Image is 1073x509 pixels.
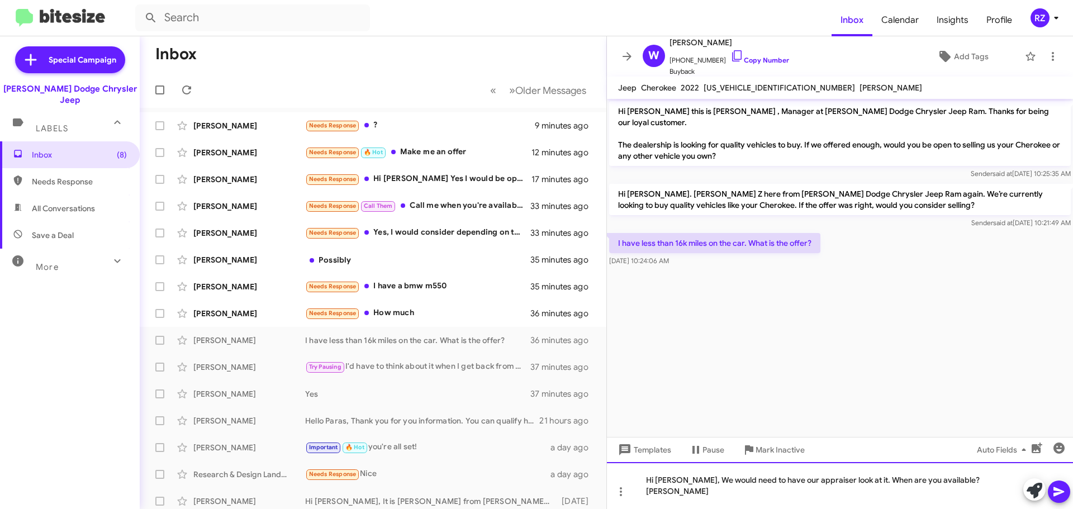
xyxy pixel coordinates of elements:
div: [PERSON_NAME] [193,120,305,131]
div: ? [305,119,535,132]
span: Needs Response [309,175,357,183]
div: 33 minutes ago [530,201,597,212]
span: Needs Response [309,149,357,156]
span: [PERSON_NAME] [670,36,789,49]
div: 37 minutes ago [530,361,597,373]
div: Make me an offer [305,146,531,159]
div: 17 minutes ago [531,174,597,185]
div: 36 minutes ago [530,308,597,319]
span: Auto Fields [977,440,1031,460]
div: 12 minutes ago [531,147,597,158]
span: More [36,262,59,272]
div: How much [305,307,530,320]
div: [PERSON_NAME] [193,335,305,346]
div: [PERSON_NAME] [193,227,305,239]
div: [PERSON_NAME] [193,174,305,185]
div: [PERSON_NAME] [193,201,305,212]
h1: Inbox [155,45,197,63]
div: I have less than 16k miles on the car. What is the offer? [305,335,530,346]
div: Yes, I would consider depending on the offer. [305,226,530,239]
div: Hi [PERSON_NAME], It is [PERSON_NAME] from [PERSON_NAME] in [GEOGRAPHIC_DATA]. Two things, I have... [305,496,556,507]
span: [US_VEHICLE_IDENTIFICATION_NUMBER] [704,83,855,93]
div: [PERSON_NAME] [193,496,305,507]
span: » [509,83,515,97]
button: Pause [680,440,733,460]
button: RZ [1021,8,1061,27]
a: Profile [977,4,1021,36]
span: All Conversations [32,203,95,214]
p: I have less than 16k miles on the car. What is the offer? [609,233,820,253]
button: Add Tags [905,46,1019,66]
span: Important [309,444,338,451]
span: [DATE] 10:24:06 AM [609,256,669,265]
span: Jeep [618,83,637,93]
span: Needs Response [309,470,357,478]
input: Search [135,4,370,31]
div: you're all set! [305,441,550,454]
div: a day ago [550,442,597,453]
span: [PERSON_NAME] [860,83,922,93]
span: (8) [117,149,127,160]
div: 35 minutes ago [530,254,597,265]
a: Special Campaign [15,46,125,73]
div: [PERSON_NAME] [193,254,305,265]
div: [DATE] [556,496,597,507]
span: Needs Response [309,202,357,210]
span: Cherokee [641,83,676,93]
span: Inbox [32,149,127,160]
span: Pause [702,440,724,460]
div: [PERSON_NAME] [193,442,305,453]
div: Hi [PERSON_NAME] Yes I would be open to it if the offer was right [305,173,531,185]
span: Older Messages [515,84,586,97]
div: Hi [PERSON_NAME], We would need to have our appraiser look at it. When are you available? [PERSON... [607,462,1073,509]
span: W [648,47,659,65]
div: [PERSON_NAME] [193,415,305,426]
div: 37 minutes ago [530,388,597,399]
span: 🔥 Hot [345,444,364,451]
span: Needs Response [309,310,357,317]
span: Needs Response [309,229,357,236]
div: 21 hours ago [539,415,597,426]
div: [PERSON_NAME] [193,308,305,319]
div: Hello Paras, Thank you for you information. You can qualify here. What day would you like to mke ... [305,415,539,426]
div: Possibly [305,254,530,265]
span: Add Tags [954,46,989,66]
span: Mark Inactive [756,440,805,460]
a: Insights [928,4,977,36]
div: 9 minutes ago [535,120,597,131]
div: 35 minutes ago [530,281,597,292]
p: Hi [PERSON_NAME] this is [PERSON_NAME] , Manager at [PERSON_NAME] Dodge Chrysler Jeep Ram. Thanks... [609,101,1071,166]
a: Copy Number [730,56,789,64]
span: Templates [616,440,671,460]
span: Needs Response [309,122,357,129]
p: Hi [PERSON_NAME]. [PERSON_NAME] Z here from [PERSON_NAME] Dodge Chrysler Jeep Ram again. We’re cu... [609,184,1071,215]
span: Sender [DATE] 10:21:49 AM [971,218,1071,227]
span: Call Them [364,202,393,210]
button: Auto Fields [968,440,1039,460]
div: Call me when you're available. We can discuss [305,199,530,212]
div: I'd have to think about it when I get back from vacation [305,360,530,373]
span: « [490,83,496,97]
span: Try Pausing [309,363,341,370]
div: 33 minutes ago [530,227,597,239]
button: Mark Inactive [733,440,814,460]
div: RZ [1031,8,1050,27]
a: Calendar [872,4,928,36]
button: Templates [607,440,680,460]
span: Special Campaign [49,54,116,65]
span: Sender [DATE] 10:25:35 AM [971,169,1071,178]
div: [PERSON_NAME] [193,388,305,399]
span: said at [993,169,1012,178]
div: [PERSON_NAME] [193,361,305,373]
span: 2022 [681,83,699,93]
div: a day ago [550,469,597,480]
span: Needs Response [32,176,127,187]
div: [PERSON_NAME] [193,147,305,158]
span: 🔥 Hot [364,149,383,156]
div: Yes [305,388,530,399]
a: Inbox [832,4,872,36]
